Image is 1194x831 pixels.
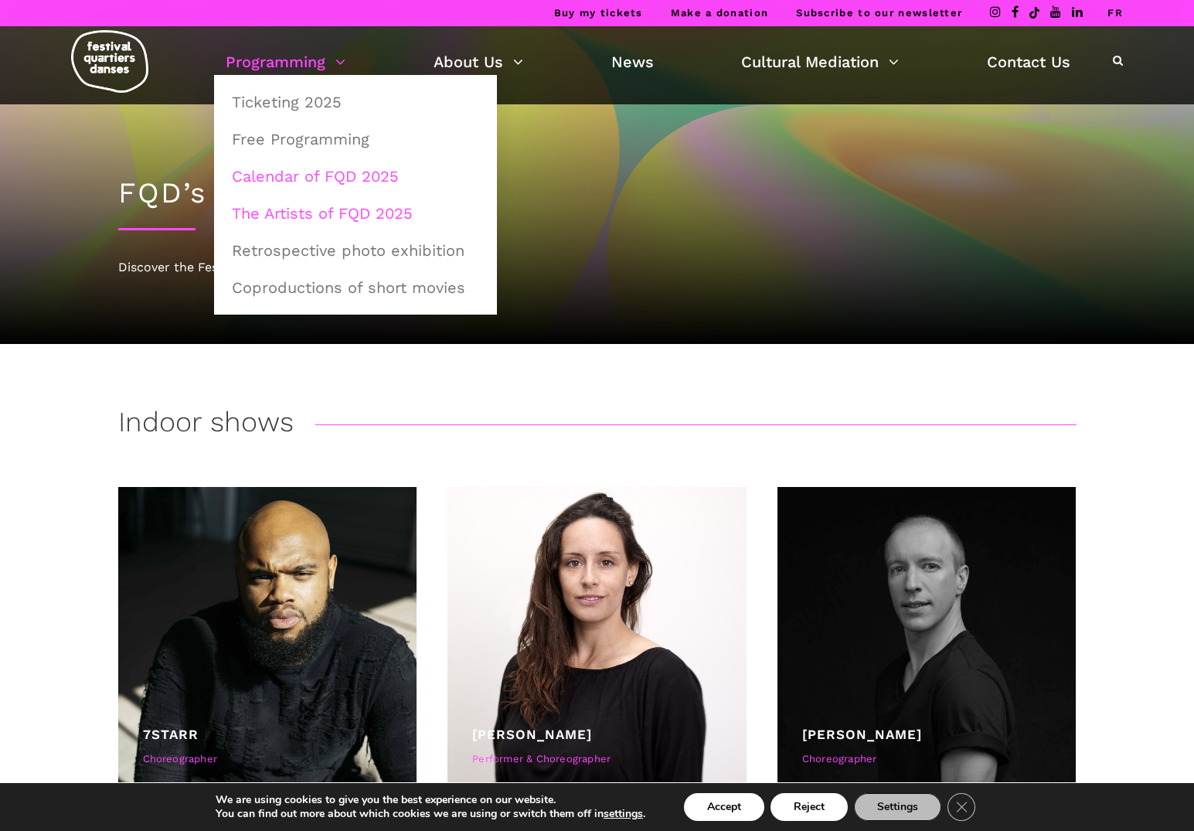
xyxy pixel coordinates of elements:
[1107,7,1123,19] a: FR
[802,727,922,742] a: [PERSON_NAME]
[434,49,523,75] a: About Us
[143,727,199,742] a: 7starr
[71,30,148,93] img: logo-fqd-med
[684,793,764,821] button: Accept
[226,49,345,75] a: Programming
[770,793,848,821] button: Reject
[216,807,645,821] p: You can find out more about which cookies we are using or switch them off in .
[118,176,1077,210] h1: FQD’s 2025 artists
[987,49,1070,75] a: Contact Us
[223,158,488,194] a: Calendar of FQD 2025
[216,793,645,807] p: We are using cookies to give you the best experience on our website.
[796,7,962,19] a: Subscribe to our newsletter
[671,7,769,19] a: Make a donation
[223,196,488,231] a: The Artists of FQD 2025
[472,751,722,768] div: Performer & Choreographer
[611,49,654,75] a: News
[223,121,488,157] a: Free Programming
[223,233,488,268] a: Retrospective photo exhibition
[554,7,643,19] a: Buy my tickets
[604,807,643,821] button: settings
[947,793,975,821] button: Close GDPR Cookie Banner
[223,84,488,120] a: Ticketing 2025
[472,727,592,742] a: [PERSON_NAME]
[118,257,1077,278] div: Discover the Festival Quartiers Danses 2025 program !
[802,751,1052,768] div: Choreographer
[741,49,899,75] a: Cultural Mediation
[854,793,941,821] button: Settings
[118,406,294,444] h3: Indoor shows
[223,270,488,305] a: Coproductions of short movies
[143,751,393,768] div: Choreographer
